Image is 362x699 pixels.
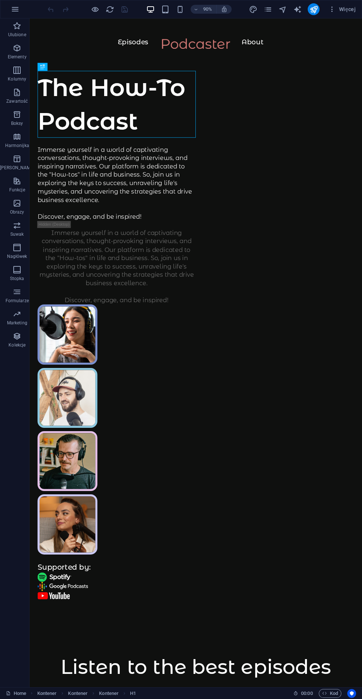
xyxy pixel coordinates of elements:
p: Harmonijka [5,143,29,149]
button: text_generator [293,5,302,14]
p: Formularze [6,298,29,304]
button: Usercentrics [347,689,356,698]
p: Ulubione [8,32,26,38]
i: AI Writer [293,5,302,14]
i: Po zmianie rozmiaru automatycznie dostosowuje poziom powiększenia do wybranego urządzenia. [221,6,228,13]
span: : [306,691,307,696]
i: Nawigator [279,5,287,14]
button: Kliknij tutaj, aby wyjść z trybu podglądu i kontynuować edycję [90,5,99,14]
button: design [249,5,257,14]
button: pages [263,5,272,14]
span: 00 00 [301,689,313,698]
button: publish [308,3,320,15]
h6: Czas sesji [293,689,313,698]
p: Kolekcje [8,342,25,348]
i: Strony (Ctrl+Alt+S) [264,5,272,14]
span: Więcej [328,6,356,13]
button: reload [105,5,114,14]
span: Kliknij, aby zaznaczyć. Kliknij dwukrotnie, aby edytować [37,689,57,698]
button: 90% [191,5,217,14]
p: Zawartość [6,98,28,104]
p: Elementy [8,54,27,60]
button: navigator [278,5,287,14]
p: Kolumny [8,76,26,82]
p: Boksy [11,120,23,126]
h6: 90% [202,5,214,14]
p: Marketing [7,320,27,326]
p: Obrazy [10,209,24,215]
p: Stopka [10,276,24,282]
p: Suwak [10,231,24,237]
span: Kliknij, aby zaznaczyć. Kliknij dwukrotnie, aby edytować [99,689,119,698]
p: Nagłówek [7,253,27,259]
a: Kliknij, aby anulować zaznaczenie. Kliknij dwukrotnie, aby otworzyć Strony [6,689,26,698]
i: Projekt (Ctrl+Alt+Y) [249,5,257,14]
i: Opublikuj [310,5,318,14]
nav: breadcrumb [37,689,136,698]
p: Funkcje [9,187,25,193]
i: Przeładuj stronę [106,5,114,14]
button: Kod [319,689,341,698]
span: Kliknij, aby zaznaczyć. Kliknij dwukrotnie, aby edytować [130,689,136,698]
span: Kliknij, aby zaznaczyć. Kliknij dwukrotnie, aby edytować [68,689,88,698]
button: Więcej [325,3,359,15]
span: Kod [322,689,338,698]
